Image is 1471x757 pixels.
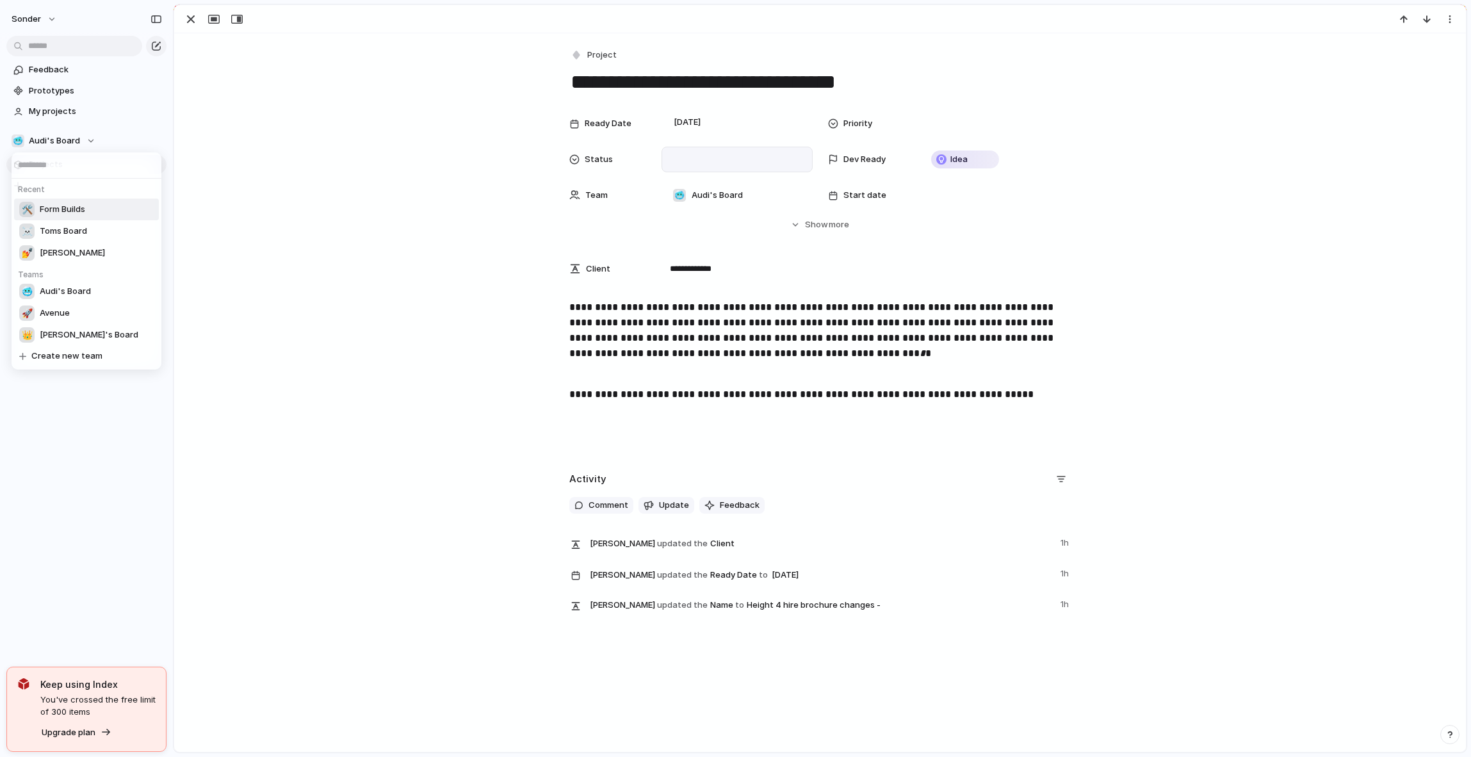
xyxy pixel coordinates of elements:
span: Create new team [31,350,102,362]
h5: Teams [14,264,163,281]
div: 💅 [19,245,35,261]
span: Toms Board [40,225,87,238]
span: Avenue [40,307,70,320]
div: ☠️ [19,224,35,239]
span: Audi's Board [40,285,91,298]
div: 🛠️ [19,202,35,217]
div: 🥶 [19,284,35,299]
div: 🚀 [19,305,35,321]
h5: Recent [14,179,163,195]
div: 👑 [19,327,35,343]
span: [PERSON_NAME]'s Board [40,329,138,341]
span: [PERSON_NAME] [40,247,105,259]
span: Form Builds [40,203,85,216]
